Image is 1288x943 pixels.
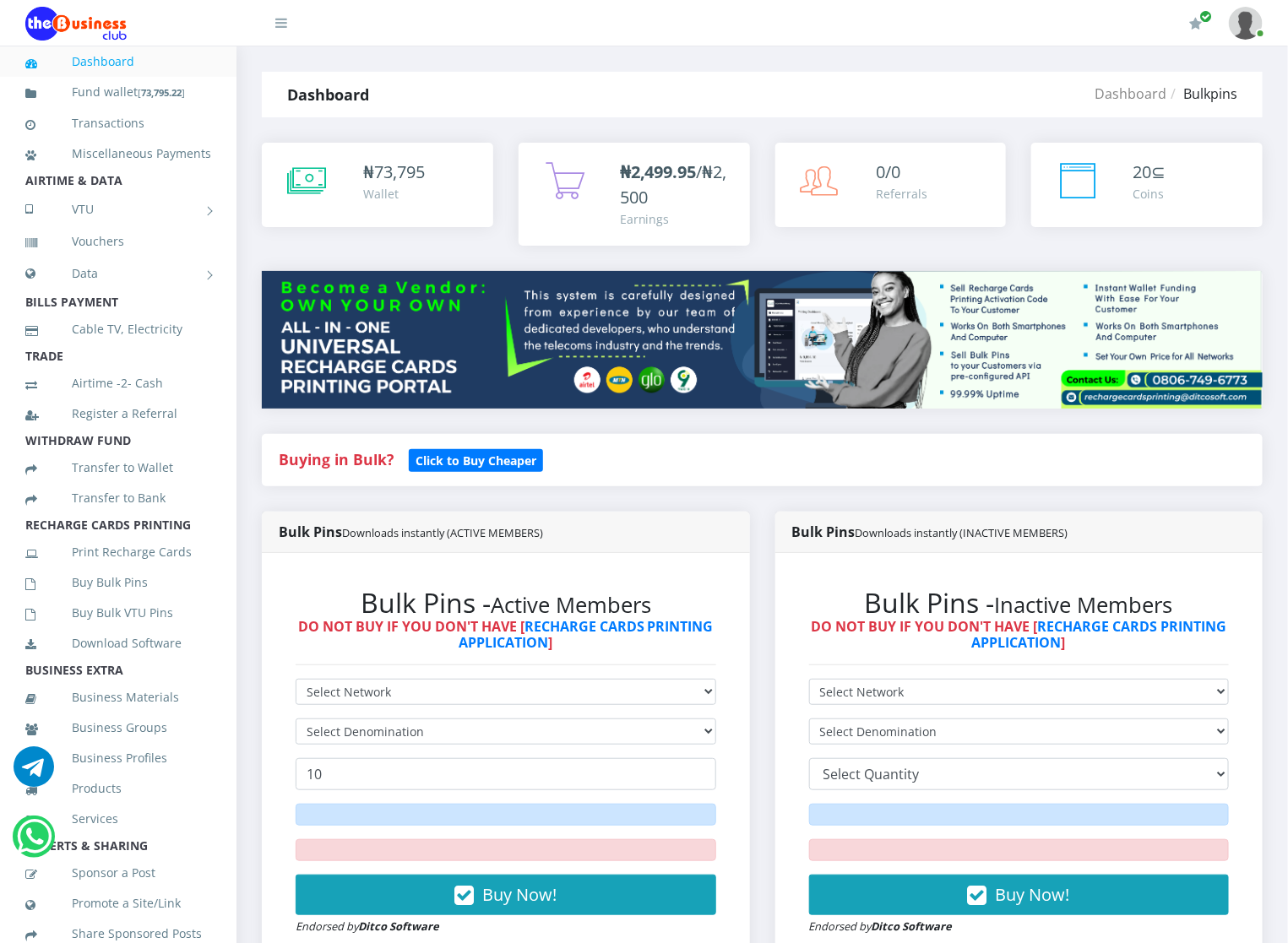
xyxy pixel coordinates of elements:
button: Buy Now! [296,875,716,915]
a: Fund wallet[73,795.22] [25,73,211,112]
strong: Bulk Pins [792,523,1068,541]
a: Dashboard [25,42,211,81]
input: Enter Quantity [296,758,716,790]
strong: Ditco Software [358,919,439,934]
strong: Buying in Bulk? [279,449,394,469]
h2: Bulk Pins - [296,587,716,619]
small: Downloads instantly (INACTIVE MEMBERS) [856,525,1068,540]
span: 73,795 [374,160,425,183]
a: 0/0 Referrals [775,143,1007,227]
a: Sponsor a Post [25,854,211,892]
h2: Bulk Pins - [809,587,1230,619]
strong: DO NOT BUY IF YOU DON'T HAVE [ ] [811,617,1226,652]
a: Business Materials [25,678,211,717]
a: RECHARGE CARDS PRINTING APPLICATION [972,617,1227,652]
span: Renew/Upgrade Subscription [1199,10,1212,23]
strong: Bulk Pins [279,523,543,541]
li: Bulkpins [1166,84,1237,104]
small: Endorsed by [296,919,439,934]
a: Vouchers [25,222,211,261]
b: Click to Buy Cheaper [416,453,536,469]
img: User [1229,7,1263,40]
small: Inactive Members [995,590,1173,620]
a: Click to Buy Cheaper [409,449,543,469]
div: Referrals [877,185,928,203]
span: 20 [1133,160,1151,183]
small: Endorsed by [809,919,953,934]
b: ₦2,499.95 [620,160,697,183]
a: Register a Referral [25,394,211,433]
img: Logo [25,7,127,41]
a: ₦2,499.95/₦2,500 Earnings [519,143,750,246]
a: VTU [25,188,211,230]
span: /₦2,500 [620,160,727,209]
a: ₦73,795 Wallet [262,143,493,227]
div: Coins [1133,185,1166,203]
img: multitenant_rcp.png [262,271,1263,409]
a: Dashboard [1095,84,1166,103]
b: 73,795.22 [141,86,182,99]
span: Buy Now! [996,883,1070,906]
a: Transactions [25,104,211,143]
a: Buy Bulk VTU Pins [25,593,211,632]
a: Download Software [25,624,211,663]
a: Print Recharge Cards [25,533,211,572]
i: Renew/Upgrade Subscription [1189,17,1202,30]
a: Products [25,769,211,808]
a: Promote a Site/Link [25,884,211,923]
a: Airtime -2- Cash [25,364,211,403]
a: Data [25,252,211,295]
div: Earnings [620,210,733,228]
button: Buy Now! [809,875,1230,915]
div: ₦ [363,160,425,185]
div: ⊆ [1133,160,1166,185]
a: Miscellaneous Payments [25,134,211,173]
a: Business Profiles [25,739,211,778]
small: Downloads instantly (ACTIVE MEMBERS) [342,525,543,540]
strong: Ditco Software [872,919,953,934]
div: Wallet [363,185,425,203]
a: Transfer to Bank [25,479,211,518]
a: Services [25,799,211,838]
a: Transfer to Wallet [25,448,211,487]
strong: Dashboard [287,84,369,105]
a: RECHARGE CARDS PRINTING APPLICATION [459,617,714,652]
small: [ ] [138,86,185,99]
a: Chat for support [17,829,52,857]
small: Active Members [491,590,651,620]
a: Buy Bulk Pins [25,563,211,602]
span: Buy Now! [482,883,557,906]
a: Cable TV, Electricity [25,310,211,349]
strong: DO NOT BUY IF YOU DON'T HAVE [ ] [298,617,714,652]
a: Business Groups [25,708,211,747]
span: 0/0 [877,160,901,183]
a: Chat for support [14,759,54,787]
